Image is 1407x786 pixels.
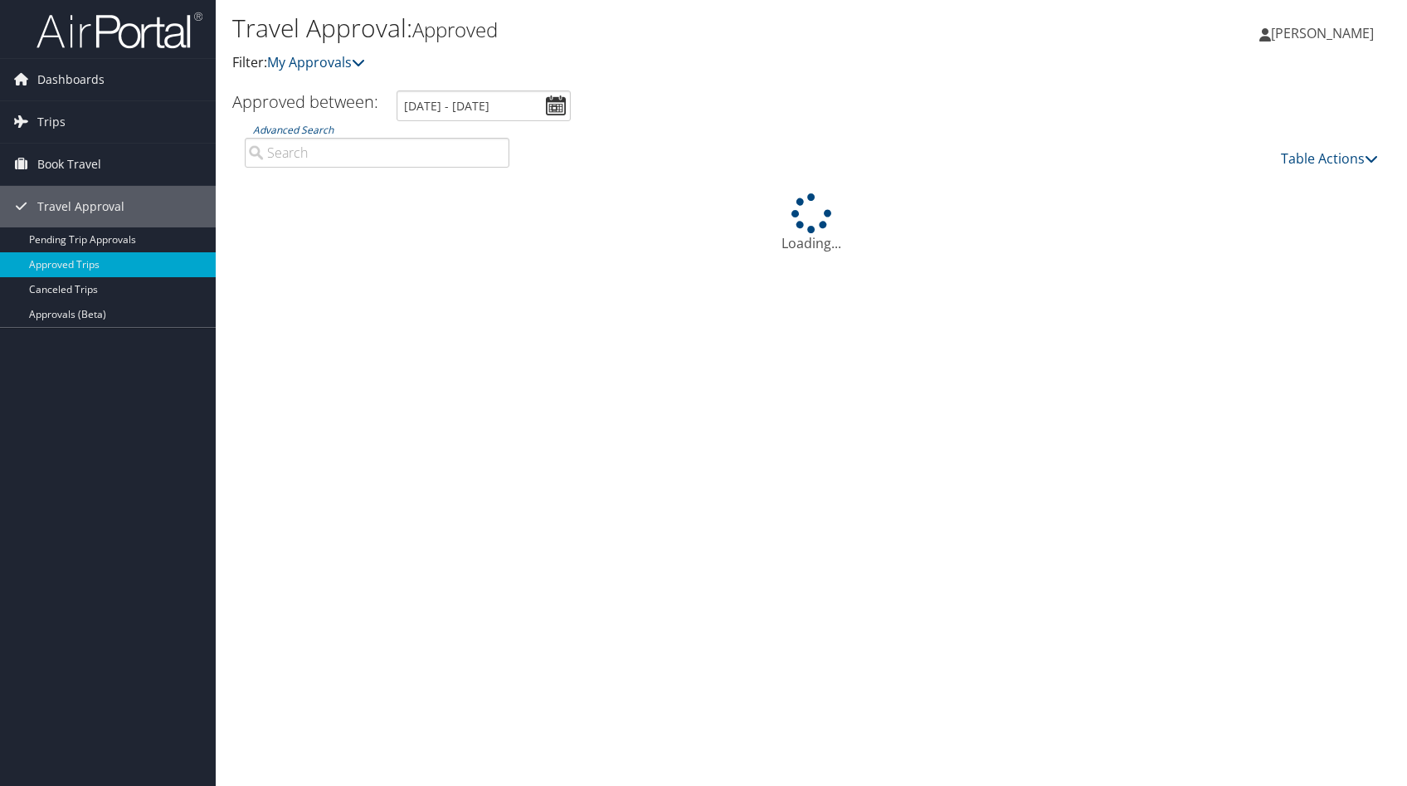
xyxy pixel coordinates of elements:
span: Dashboards [37,59,105,100]
span: [PERSON_NAME] [1271,24,1374,42]
img: airportal-logo.png [37,11,202,50]
p: Filter: [232,52,1005,74]
small: Approved [412,16,498,43]
h1: Travel Approval: [232,11,1005,46]
a: Table Actions [1281,149,1378,168]
a: [PERSON_NAME] [1259,8,1390,58]
a: Advanced Search [253,123,333,137]
input: [DATE] - [DATE] [397,90,571,121]
span: Trips [37,101,66,143]
span: Travel Approval [37,186,124,227]
input: Advanced Search [245,138,509,168]
a: My Approvals [267,53,365,71]
span: Book Travel [37,144,101,185]
div: Loading... [232,193,1390,253]
h3: Approved between: [232,90,378,113]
